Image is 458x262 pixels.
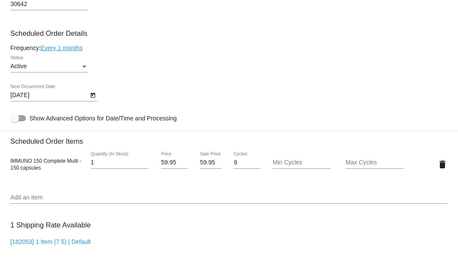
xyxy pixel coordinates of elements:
[10,63,88,70] mat-select: Status
[10,131,448,145] h3: Scheduled Order Items
[273,159,331,166] input: Min Cycles
[91,159,149,166] input: Quantity (In Stock)
[200,159,222,166] input: Sale Price
[10,29,448,38] h3: Scheduled Order Details
[10,92,88,99] input: Next Occurrence Date
[10,158,81,171] span: IMMUNO 150 Complete Multi - 150 capsules
[29,114,177,123] span: Show Advanced Options for Date/Time and Processing
[346,159,404,166] input: Max Cycles
[10,238,91,245] a: [182053] 1 Item (7.5) | Default
[88,90,97,99] button: Open calendar
[10,44,448,51] div: Frequency:
[10,1,88,8] input: Shipping Postcode
[10,63,27,69] span: Active
[10,194,448,201] input: Add an item
[161,159,188,166] input: Price
[234,159,260,166] input: Cycles
[437,159,448,170] mat-icon: delete
[10,216,91,234] h3: 1 Shipping Rate Available
[41,44,83,51] a: Every 1 months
